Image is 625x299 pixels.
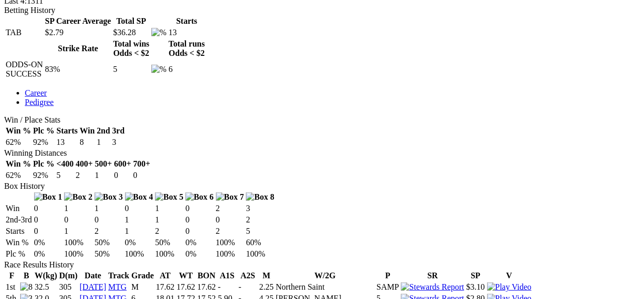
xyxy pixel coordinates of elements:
th: Plc % [33,126,55,136]
td: 0% [34,249,63,259]
td: 5 [245,226,275,236]
td: TAB [5,27,43,38]
th: Track [108,271,130,281]
th: SR [400,271,464,281]
td: 3 [245,203,275,214]
th: Total runs Odds < $2 [168,39,205,58]
td: 6 [168,59,205,79]
td: 0 [34,203,63,214]
th: W/2G [275,271,375,281]
td: Starts [5,226,33,236]
th: B [20,271,33,281]
th: V [487,271,532,281]
img: Box 4 [125,192,153,202]
td: $3.10 [466,282,486,292]
div: Betting History [4,6,621,15]
th: P [376,271,400,281]
td: 1 [124,215,154,225]
td: 0 [185,203,214,214]
th: 600+ [114,159,132,169]
td: 1st [5,282,19,292]
img: Box 2 [64,192,92,202]
td: 0 [34,215,63,225]
td: 2 [75,170,93,181]
td: 100% [124,249,154,259]
img: Box 5 [155,192,183,202]
td: 1 [154,215,184,225]
td: 13 [56,137,78,147]
img: 8 [20,282,33,292]
td: 0 [94,215,123,225]
a: [DATE] [80,282,106,291]
img: Stewards Report [401,282,464,292]
td: ODDS-ON SUCCESS [5,59,43,79]
td: M [131,282,154,292]
td: 2 [215,203,245,214]
td: 2.25 [259,282,274,292]
td: 2 [245,215,275,225]
td: - [238,282,258,292]
td: 0% [34,237,63,248]
td: 1 [124,226,154,236]
th: Win % [5,159,32,169]
img: Box 1 [34,192,62,202]
td: 100% [245,249,275,259]
td: 5 [56,170,74,181]
th: SP [466,271,486,281]
th: A2S [238,271,258,281]
th: F [5,271,19,281]
td: 3 [112,137,125,147]
th: 500+ [95,159,113,169]
th: M [259,271,274,281]
td: 2 [154,226,184,236]
td: 50% [94,237,123,248]
td: 50% [94,249,123,259]
th: BON [197,271,216,281]
td: Win [5,203,33,214]
th: Grade [131,271,154,281]
th: 700+ [133,159,151,169]
th: Strike Rate [44,39,112,58]
td: 2 [94,226,123,236]
td: 0 [215,215,245,225]
th: Win [79,126,95,136]
td: 100% [215,237,245,248]
td: Win % [5,237,33,248]
td: 92% [33,137,55,147]
td: 62% [5,170,32,181]
td: 17.62 [176,282,196,292]
td: SAMP [376,282,400,292]
th: W(kg) [34,271,58,281]
td: 0 [185,226,214,236]
th: SP Career Average [44,16,112,26]
td: 1 [64,226,93,236]
img: Box 7 [216,192,244,202]
td: 0 [185,215,214,225]
td: 5 [113,59,150,79]
div: Box History [4,182,621,191]
td: 0% [124,237,154,248]
a: Pedigree [25,98,54,107]
th: 2nd [96,126,111,136]
td: 17.62 [197,282,216,292]
img: Box 3 [95,192,123,202]
td: 0 [64,215,93,225]
td: 83% [44,59,112,79]
th: A1S [217,271,237,281]
a: MTG [108,282,127,291]
th: WT [176,271,196,281]
div: Race Results History [4,260,621,270]
th: 3rd [112,126,125,136]
td: 0 [124,203,154,214]
td: 50% [154,237,184,248]
td: 1 [94,203,123,214]
td: 92% [33,170,55,181]
a: View replay [487,282,532,291]
td: 0 [34,226,63,236]
td: 2nd-3rd [5,215,33,225]
td: Northern Saint [275,282,375,292]
img: % [151,28,166,37]
td: 305 [59,282,79,292]
td: $36.28 [113,27,150,38]
th: Total SP [113,16,150,26]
